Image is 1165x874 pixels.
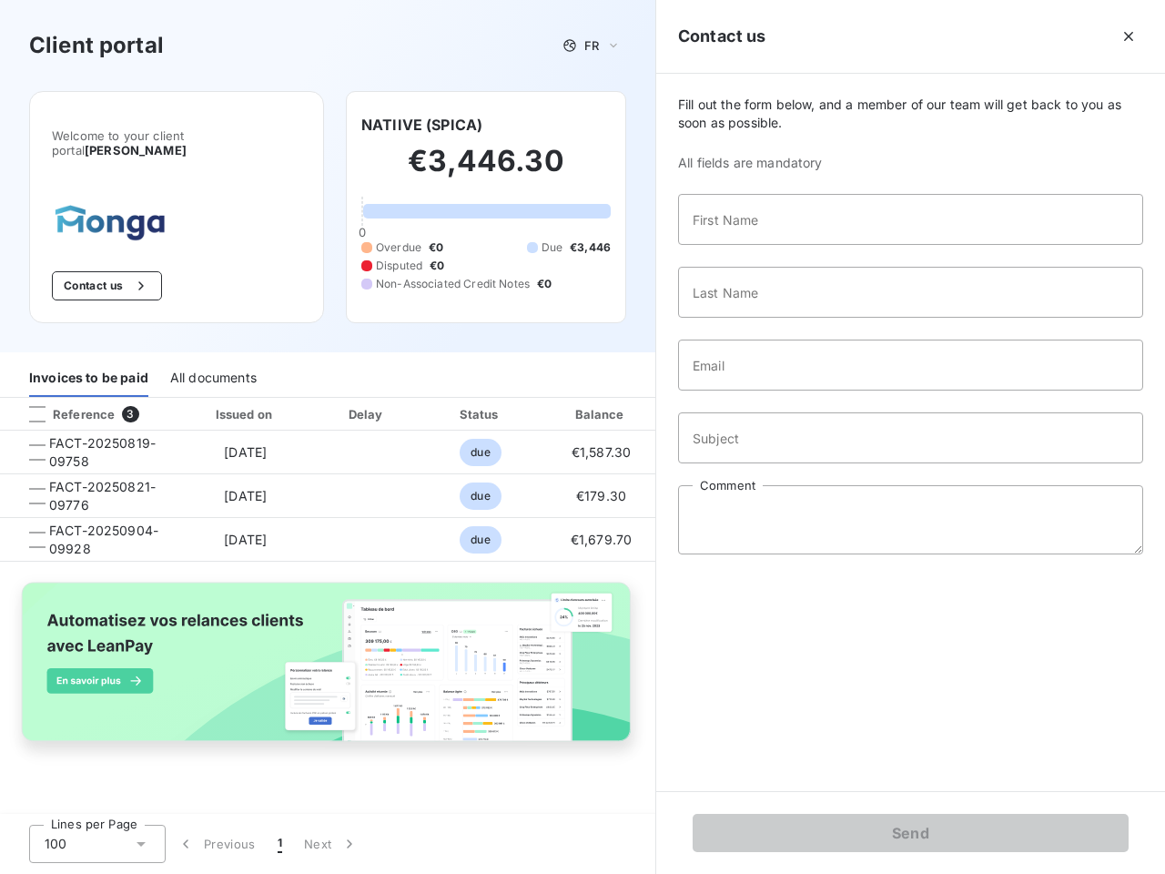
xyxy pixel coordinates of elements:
span: €3,446 [570,239,611,256]
h5: Contact us [678,24,766,49]
span: due [460,526,501,554]
button: Send [693,814,1129,852]
span: Disputed [376,258,422,274]
img: Company logo [52,201,168,242]
span: [DATE] [224,532,267,547]
button: Next [293,825,370,863]
h6: NATIIVE (SPICA) [361,114,482,136]
div: Invoices to be paid [29,359,148,397]
span: due [460,439,501,466]
input: placeholder [678,340,1143,391]
h3: Client portal [29,29,164,62]
span: Welcome to your client portal [52,128,301,158]
span: €1,679.70 [571,532,632,547]
button: Previous [166,825,267,863]
span: Fill out the form below, and a member of our team will get back to you as soon as possible. [678,96,1143,132]
span: FR [584,38,599,53]
h2: €3,446.30 [361,143,611,198]
input: placeholder [678,412,1143,463]
button: 1 [267,825,293,863]
span: due [460,483,501,510]
div: Reference [15,406,115,422]
span: [DATE] [224,444,267,460]
span: Overdue [376,239,421,256]
span: Non-Associated Credit Notes [376,276,530,292]
span: 1 [278,835,282,853]
div: Delay [316,405,420,423]
span: FACT-20250819-09758 [49,434,165,471]
input: placeholder [678,194,1143,245]
span: Due [542,239,562,256]
div: Balance [542,405,661,423]
span: 3 [122,406,138,422]
input: placeholder [678,267,1143,318]
span: FACT-20250904-09928 [49,522,165,558]
span: [PERSON_NAME] [85,143,187,158]
span: [DATE] [224,488,267,503]
span: FACT-20250821-09776 [49,478,165,514]
span: €0 [429,239,443,256]
button: Contact us [52,271,162,300]
span: 100 [45,835,66,853]
span: €179.30 [576,488,626,503]
span: All fields are mandatory [678,154,1143,172]
span: 0 [359,225,366,239]
span: €0 [537,276,552,292]
div: Issued on [183,405,309,423]
img: banner [7,573,648,767]
span: €1,587.30 [572,444,631,460]
div: All documents [170,359,257,397]
div: Status [427,405,535,423]
span: €0 [430,258,444,274]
